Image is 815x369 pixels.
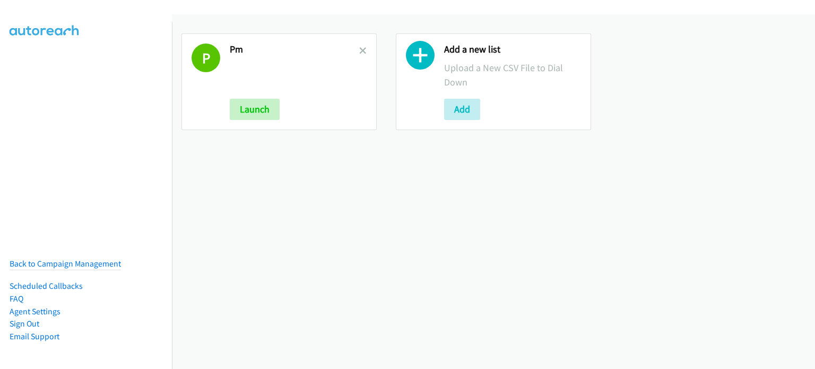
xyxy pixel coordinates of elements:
[230,44,359,56] h2: Pm
[10,294,23,304] a: FAQ
[444,61,581,89] p: Upload a New CSV File to Dial Down
[10,331,59,341] a: Email Support
[10,319,39,329] a: Sign Out
[10,259,121,269] a: Back to Campaign Management
[230,99,280,120] button: Launch
[444,44,581,56] h2: Add a new list
[192,44,220,72] h1: P
[10,306,60,316] a: Agent Settings
[10,281,83,291] a: Scheduled Callbacks
[444,99,480,120] button: Add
